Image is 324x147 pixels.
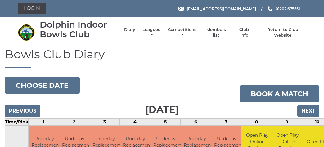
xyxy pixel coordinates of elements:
[124,27,135,33] a: Diary
[5,77,80,94] button: Choose date
[5,105,40,117] input: Previous
[181,119,211,126] td: 6
[259,27,306,38] a: Return to Club Website
[268,6,272,11] img: Phone us
[272,119,302,126] td: 9
[267,6,300,12] a: Phone us 01202 675551
[235,27,253,38] a: Club Info
[59,119,89,126] td: 2
[211,119,241,126] td: 7
[240,85,319,102] a: Book a match
[18,24,35,41] img: Dolphin Indoor Bowls Club
[89,119,120,126] td: 3
[29,119,59,126] td: 1
[120,119,150,126] td: 4
[241,119,272,126] td: 8
[18,3,46,14] a: Login
[150,119,181,126] td: 5
[178,6,256,12] a: Email [EMAIL_ADDRESS][DOMAIN_NAME]
[297,105,319,117] input: Next
[203,27,229,38] a: Members list
[40,20,118,39] div: Dolphin Indoor Bowls Club
[142,27,161,38] a: Leagues
[187,6,256,11] span: [EMAIL_ADDRESS][DOMAIN_NAME]
[5,119,29,126] td: Time/Rink
[167,27,197,38] a: Competitions
[178,7,184,11] img: Email
[5,48,319,68] h1: Bowls Club Diary
[276,6,300,11] span: 01202 675551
